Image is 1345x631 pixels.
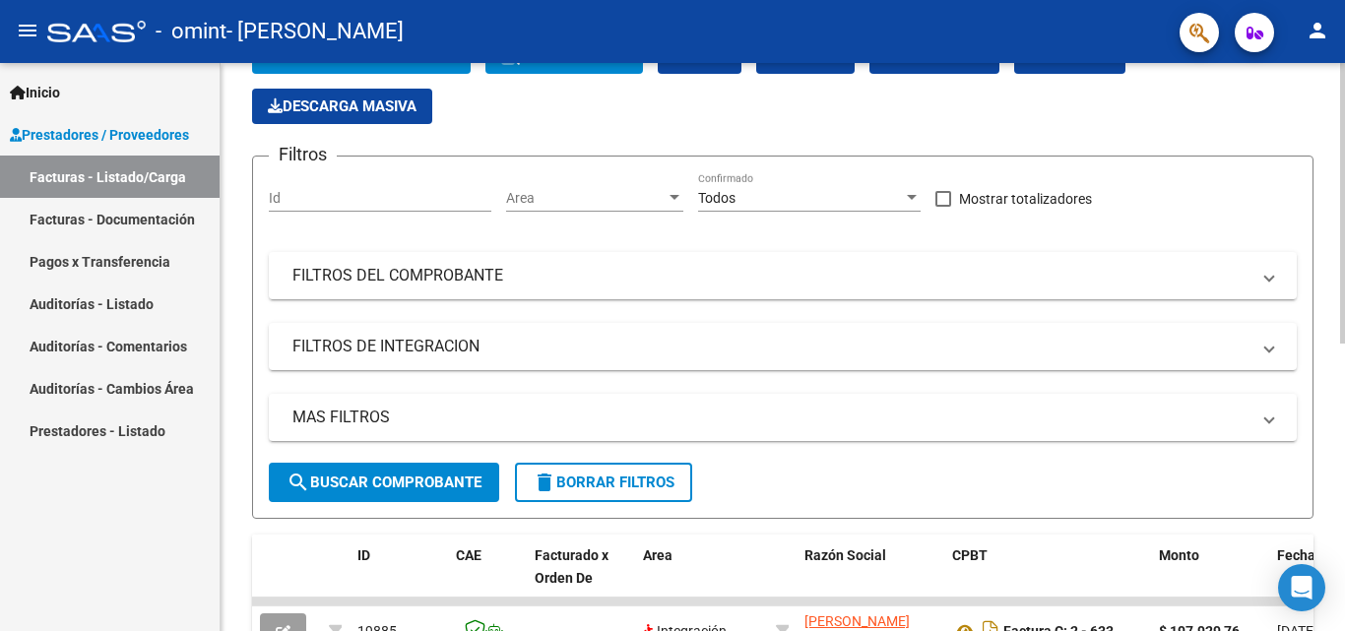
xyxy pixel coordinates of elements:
span: Area [506,190,666,207]
span: Borrar Filtros [533,473,674,491]
div: Open Intercom Messenger [1278,564,1325,611]
span: EXCEL [772,47,839,65]
span: Gecros [1030,47,1110,65]
span: Buscar Comprobante [287,473,481,491]
span: CAE [456,547,481,563]
span: ID [357,547,370,563]
span: Razón Social [804,547,886,563]
datatable-header-cell: CPBT [944,535,1151,621]
h3: Filtros [269,141,337,168]
app-download-masive: Descarga masiva de comprobantes (adjuntos) [252,89,432,124]
span: - omint [156,10,226,53]
mat-expansion-panel-header: MAS FILTROS [269,394,1297,441]
span: Todos [698,190,736,206]
mat-icon: menu [16,19,39,42]
datatable-header-cell: ID [350,535,448,621]
button: Buscar Comprobante [269,463,499,502]
span: Prestadores / Proveedores [10,124,189,146]
datatable-header-cell: Facturado x Orden De [527,535,635,621]
mat-expansion-panel-header: FILTROS DE INTEGRACION [269,323,1297,370]
datatable-header-cell: Monto [1151,535,1269,621]
span: Estandar [885,47,984,65]
span: CPBT [952,547,988,563]
span: Facturado x Orden De [535,547,608,586]
span: [PERSON_NAME] [804,613,910,629]
mat-icon: search [287,471,310,494]
datatable-header-cell: Razón Social [797,535,944,621]
mat-panel-title: FILTROS DE INTEGRACION [292,336,1249,357]
mat-panel-title: MAS FILTROS [292,407,1249,428]
span: CSV [673,47,726,65]
span: Inicio [10,82,60,103]
span: Area [643,547,672,563]
span: Monto [1159,547,1199,563]
span: Descarga Masiva [268,97,416,115]
mat-icon: person [1306,19,1329,42]
button: Descarga Masiva [252,89,432,124]
mat-icon: delete [533,471,556,494]
button: Borrar Filtros [515,463,692,502]
span: - [PERSON_NAME] [226,10,404,53]
span: Mostrar totalizadores [959,187,1092,211]
mat-expansion-panel-header: FILTROS DEL COMPROBANTE [269,252,1297,299]
datatable-header-cell: Area [635,535,768,621]
datatable-header-cell: CAE [448,535,527,621]
mat-panel-title: FILTROS DEL COMPROBANTE [292,265,1249,286]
